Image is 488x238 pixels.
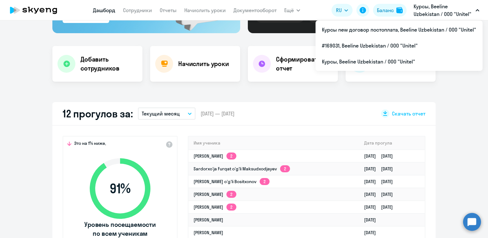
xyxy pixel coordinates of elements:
[410,3,483,18] button: Курсы, Beeline Uzbekistan / ООО "Unitel"
[93,7,115,13] a: Дашборд
[392,110,425,117] span: Скачать отчет
[178,59,229,68] h4: Начислить уроки
[83,181,157,196] span: 91 %
[364,153,398,159] a: [DATE][DATE]
[194,230,223,235] a: [PERSON_NAME]
[359,137,425,150] th: Дата прогула
[194,204,236,210] a: [PERSON_NAME]2
[160,7,177,13] a: Отчеты
[364,166,398,172] a: [DATE][DATE]
[201,110,234,117] span: [DATE] — [DATE]
[83,220,157,238] span: Уровень посещаемости по всем ученикам
[233,7,277,13] a: Документооборот
[316,20,483,71] ul: Ещё
[63,107,133,120] h2: 12 прогулов за:
[284,6,294,14] span: Ещё
[377,6,394,14] div: Баланс
[280,165,290,172] app-skyeng-badge: 2
[194,153,236,159] a: [PERSON_NAME]2
[226,204,236,211] app-skyeng-badge: 2
[364,217,381,223] a: [DATE]
[396,7,403,13] img: balance
[188,137,359,150] th: Имя ученика
[364,179,398,184] a: [DATE][DATE]
[364,230,381,235] a: [DATE]
[184,7,226,13] a: Начислить уроки
[276,55,333,73] h4: Сформировать отчет
[414,3,473,18] p: Курсы, Beeline Uzbekistan / ООО "Unitel"
[123,7,152,13] a: Сотрудники
[226,191,236,198] app-skyeng-badge: 2
[364,191,398,197] a: [DATE][DATE]
[332,4,353,17] button: RU
[373,4,407,17] button: Балансbalance
[194,191,236,197] a: [PERSON_NAME]2
[142,110,180,117] p: Текущий месяц
[364,204,398,210] a: [DATE][DATE]
[74,140,106,148] span: Это на 1% ниже,
[336,6,342,14] span: RU
[194,179,270,184] a: [PERSON_NAME] o'g'li Bositxonov2
[194,166,290,172] a: Sardorxo'ja Furqat o'g'li Maksudxodjayev2
[284,4,300,17] button: Ещё
[194,217,223,223] a: [PERSON_NAME]
[260,178,270,185] app-skyeng-badge: 2
[80,55,137,73] h4: Добавить сотрудников
[138,108,195,120] button: Текущий месяц
[226,152,236,160] app-skyeng-badge: 2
